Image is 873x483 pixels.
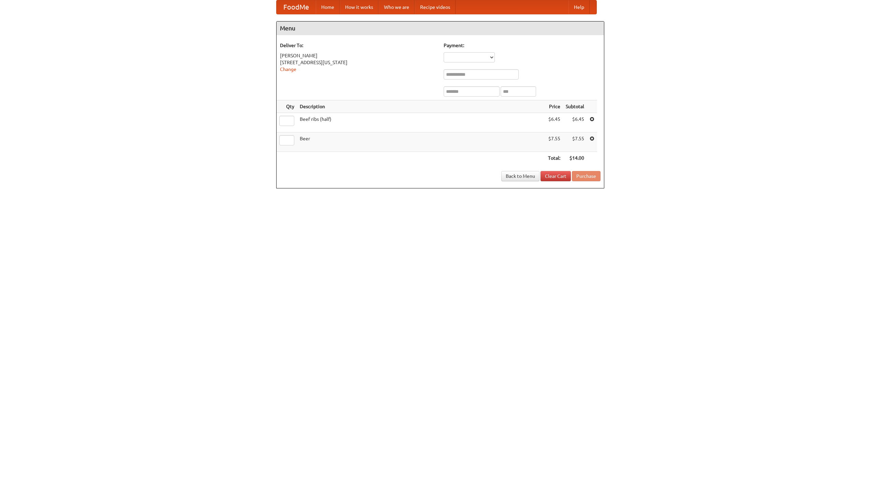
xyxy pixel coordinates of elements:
a: Who we are [379,0,415,14]
td: $7.55 [563,132,587,152]
th: Qty [277,100,297,113]
a: FoodMe [277,0,316,14]
a: How it works [340,0,379,14]
h5: Payment: [444,42,601,49]
a: Home [316,0,340,14]
button: Purchase [572,171,601,181]
th: $14.00 [563,152,587,165]
td: Beer [297,132,545,152]
div: [STREET_ADDRESS][US_STATE] [280,59,437,66]
a: Clear Cart [541,171,571,181]
td: $6.45 [545,113,563,132]
th: Total: [545,152,563,165]
h4: Menu [277,22,604,35]
div: [PERSON_NAME] [280,52,437,59]
td: Beef ribs (half) [297,113,545,132]
td: $6.45 [563,113,587,132]
a: Back to Menu [501,171,539,181]
h5: Deliver To: [280,42,437,49]
td: $7.55 [545,132,563,152]
a: Change [280,67,296,72]
a: Recipe videos [415,0,456,14]
th: Price [545,100,563,113]
a: Help [568,0,590,14]
th: Subtotal [563,100,587,113]
th: Description [297,100,545,113]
